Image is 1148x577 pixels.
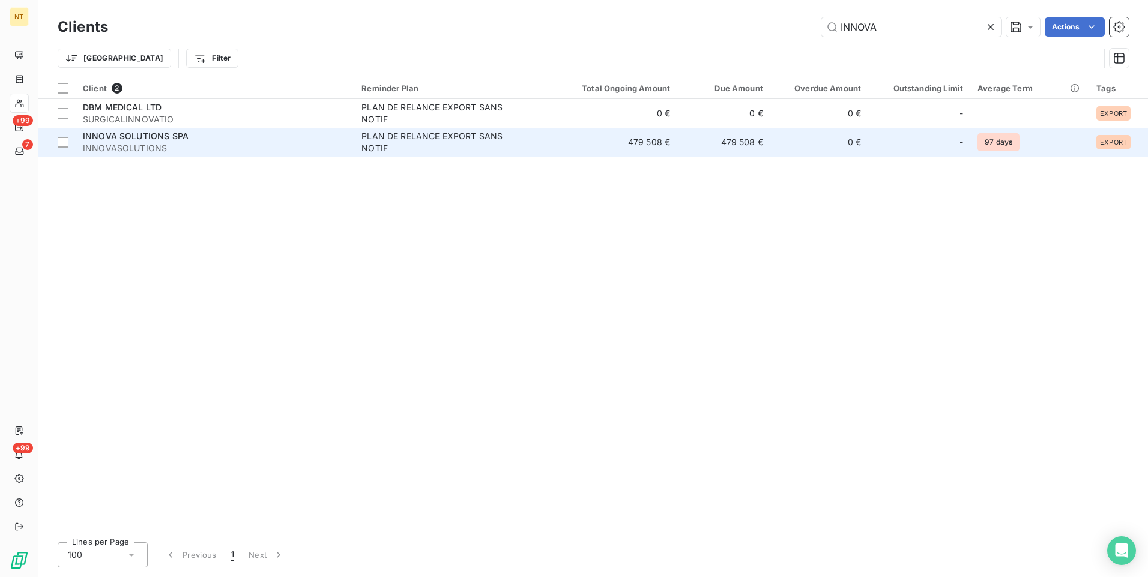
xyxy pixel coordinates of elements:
h3: Clients [58,16,108,38]
button: Next [241,542,292,567]
span: +99 [13,115,33,126]
img: Logo LeanPay [10,551,29,570]
td: 479 508 € [553,128,677,157]
span: INNOVASOLUTIONS [83,142,347,154]
td: 0 € [770,99,868,128]
div: Open Intercom Messenger [1107,536,1136,565]
span: 100 [68,549,82,561]
td: 0 € [770,128,868,157]
span: 7 [22,139,33,150]
span: EXPORT [1100,139,1127,146]
button: 1 [224,542,241,567]
span: Client [83,83,107,93]
div: PLAN DE RELANCE EXPORT SANS NOTIF [361,101,512,125]
button: Previous [157,542,224,567]
span: EXPORT [1100,110,1127,117]
span: 1 [231,549,234,561]
td: 479 508 € [677,128,770,157]
span: 2 [112,83,122,94]
input: Search [821,17,1001,37]
div: Tags [1096,83,1141,93]
button: [GEOGRAPHIC_DATA] [58,49,171,68]
div: NT [10,7,29,26]
span: 97 days [977,133,1020,151]
span: INNOVA SOLUTIONS SPA [83,131,189,141]
td: 0 € [553,99,677,128]
button: Actions [1045,17,1105,37]
button: Filter [186,49,238,68]
div: PLAN DE RELANCE EXPORT SANS NOTIF [361,130,512,154]
span: DBM MEDICAL LTD [83,102,162,112]
span: +99 [13,443,33,453]
div: Average Term [977,83,1082,93]
div: Outstanding Limit [875,83,963,93]
span: - [959,136,963,148]
span: - [959,107,963,119]
div: Total Ongoing Amount [560,83,670,93]
td: 0 € [677,99,770,128]
div: Due Amount [684,83,763,93]
span: SURGICALINNOVATIO [83,113,347,125]
div: Reminder Plan [361,83,546,93]
div: Overdue Amount [778,83,861,93]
